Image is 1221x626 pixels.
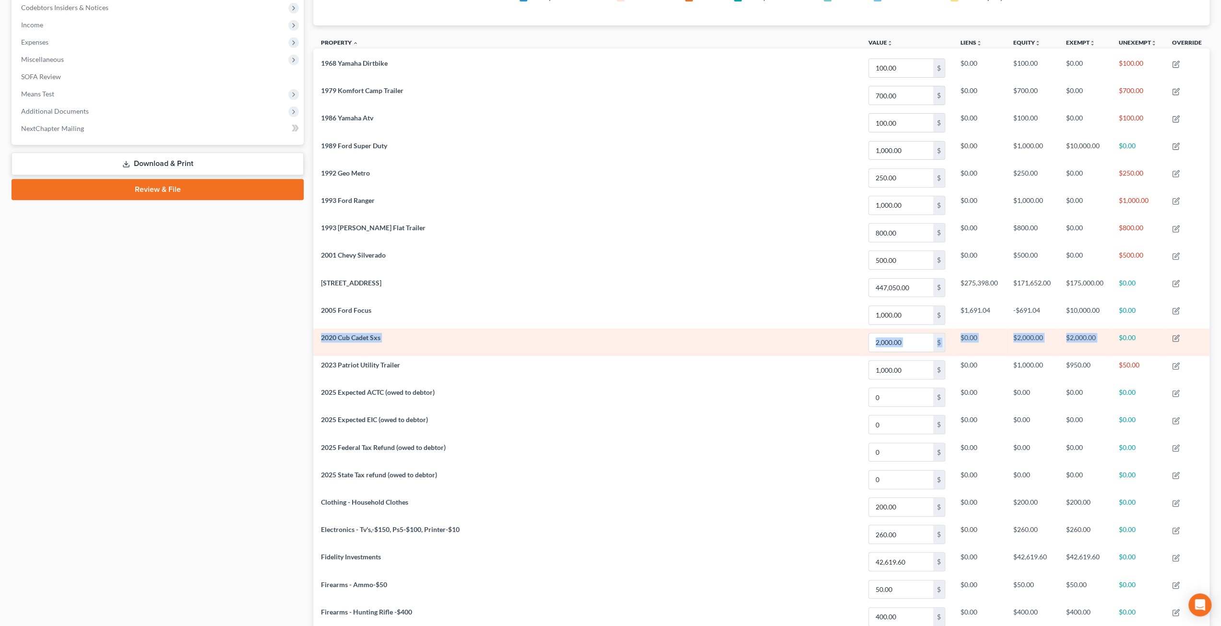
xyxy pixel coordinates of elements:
td: $0.00 [1111,576,1164,603]
input: 0.00 [869,415,933,434]
i: expand_less [353,40,358,46]
div: $ [933,59,945,77]
div: $ [933,196,945,214]
td: $50.00 [1058,576,1111,603]
td: $0.00 [953,521,1006,548]
input: 0.00 [869,114,933,132]
td: $0.00 [1111,384,1164,411]
td: $0.00 [1111,493,1164,520]
span: Firearms - Ammo-$50 [321,580,387,589]
i: unfold_more [887,40,893,46]
input: 0.00 [869,580,933,599]
span: 2025 Federal Tax Refund (owed to debtor) [321,443,446,451]
div: Open Intercom Messenger [1188,593,1211,616]
span: Fidelity Investments [321,553,381,561]
td: $0.00 [953,137,1006,164]
span: NextChapter Mailing [21,124,84,132]
a: Exemptunfold_more [1066,39,1095,46]
input: 0.00 [869,224,933,242]
td: $10,000.00 [1058,137,1111,164]
a: Equityunfold_more [1013,39,1041,46]
td: $0.00 [953,109,1006,137]
span: 2001 Chevy Silverado [321,251,386,259]
td: $250.00 [1006,164,1058,191]
span: Means Test [21,90,54,98]
div: $ [933,361,945,379]
div: $ [933,471,945,489]
td: $0.00 [1006,411,1058,438]
td: $0.00 [1058,438,1111,466]
a: Download & Print [12,153,304,175]
td: $0.00 [953,384,1006,411]
td: $700.00 [1111,82,1164,109]
span: 1989 Ford Super Duty [321,142,387,150]
span: 1993 [PERSON_NAME] Flat Trailer [321,224,426,232]
input: 0.00 [869,498,933,516]
a: NextChapter Mailing [13,120,304,137]
td: $171,652.00 [1006,274,1058,301]
i: unfold_more [1090,40,1095,46]
td: $0.00 [1058,247,1111,274]
div: $ [933,114,945,132]
td: $0.00 [1111,438,1164,466]
a: Review & File [12,179,304,200]
input: 0.00 [869,251,933,269]
td: $0.00 [1111,301,1164,329]
input: 0.00 [869,86,933,105]
td: $175,000.00 [1058,274,1111,301]
input: 0.00 [869,471,933,489]
span: 2025 State Tax refund (owed to debtor) [321,471,437,479]
a: Property expand_less [321,39,358,46]
input: 0.00 [869,142,933,160]
span: 1992 Geo Metro [321,169,370,177]
span: Codebtors Insiders & Notices [21,3,108,12]
td: $0.00 [953,82,1006,109]
span: Additional Documents [21,107,89,115]
td: $0.00 [1058,82,1111,109]
span: 2023 Patriot Utility Trailer [321,361,400,369]
td: $1,691.04 [953,301,1006,329]
a: Valueunfold_more [868,39,893,46]
span: 2025 Expected ACTC (owed to debtor) [321,388,435,396]
div: $ [933,608,945,626]
input: 0.00 [869,361,933,379]
td: $0.00 [1111,329,1164,356]
td: $10,000.00 [1058,301,1111,329]
td: $0.00 [953,548,1006,576]
i: unfold_more [976,40,982,46]
span: 1979 Komfort Camp Trailer [321,86,403,94]
input: 0.00 [869,608,933,626]
span: 2020 Cub Cadet Sxs [321,333,380,342]
td: $0.00 [1006,438,1058,466]
span: Firearms - Hunting Rifle -$400 [321,608,412,616]
div: $ [933,279,945,297]
td: $0.00 [1058,54,1111,82]
td: $1,000.00 [1006,356,1058,383]
input: 0.00 [869,279,933,297]
td: $0.00 [953,329,1006,356]
span: Expenses [21,38,48,46]
td: $100.00 [1111,109,1164,137]
td: $500.00 [1111,247,1164,274]
td: $0.00 [1058,191,1111,219]
td: $0.00 [953,576,1006,603]
input: 0.00 [869,525,933,543]
div: $ [933,142,945,160]
a: Unexemptunfold_more [1119,39,1157,46]
td: $0.00 [1058,164,1111,191]
td: $260.00 [1058,521,1111,548]
input: 0.00 [869,388,933,406]
td: $100.00 [1006,54,1058,82]
input: 0.00 [869,443,933,461]
span: 1968 Yamaha Dirtbike [321,59,388,67]
div: $ [933,498,945,516]
td: $1,000.00 [1006,137,1058,164]
span: Income [21,21,43,29]
td: $1,000.00 [1006,191,1058,219]
td: $260.00 [1006,521,1058,548]
td: $950.00 [1058,356,1111,383]
div: $ [933,415,945,434]
td: $0.00 [1058,109,1111,137]
div: $ [933,333,945,352]
i: unfold_more [1151,40,1157,46]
